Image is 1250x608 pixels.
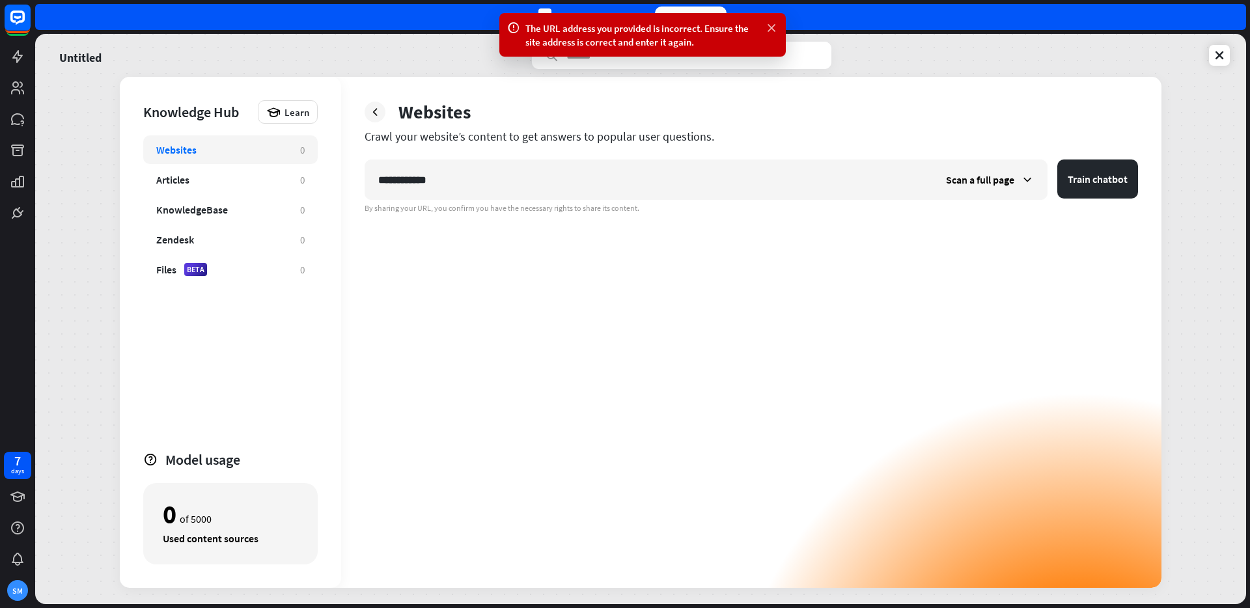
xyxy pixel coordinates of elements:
div: Articles [156,173,189,186]
div: 0 [300,174,305,186]
div: By sharing your URL, you confirm you have the necessary rights to share its content. [365,203,1138,214]
div: The URL address you provided is incorrect. Ensure the site address is correct and enter it again. [525,21,760,49]
div: Knowledge Hub [143,103,251,121]
div: Websites [398,100,471,124]
div: Files [156,263,176,276]
a: 7 days [4,452,31,479]
div: Upgrade now [655,7,727,27]
span: Learn [285,106,309,118]
div: 0 [163,503,176,525]
button: Train chatbot [1057,159,1138,199]
div: Websites [156,143,197,156]
div: days [11,467,24,476]
div: BETA [184,263,207,276]
div: 0 [300,204,305,216]
div: SM [7,580,28,601]
div: 0 [300,144,305,156]
div: Used content sources [163,532,298,545]
div: 0 [300,264,305,276]
div: KnowledgeBase [156,203,228,216]
div: Zendesk [156,233,194,246]
div: Model usage [165,450,318,469]
div: 7 [14,455,21,467]
a: Untitled [59,42,102,69]
div: days left in your trial. [538,8,645,26]
button: Open LiveChat chat widget [10,5,49,44]
div: 0 [300,234,305,246]
span: Scan a full page [946,173,1014,186]
div: Crawl your website’s content to get answers to popular user questions. [365,129,1138,144]
div: of 5000 [163,503,298,525]
div: 7 [538,8,551,26]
